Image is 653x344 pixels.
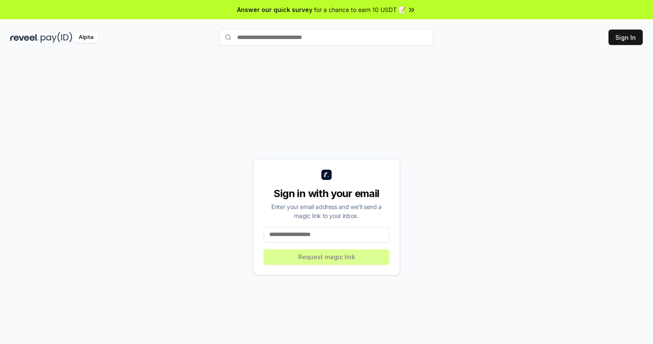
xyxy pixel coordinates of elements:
span: Answer our quick survey [237,5,312,14]
img: reveel_dark [10,32,39,43]
img: logo_small [321,170,332,180]
img: pay_id [41,32,72,43]
div: Enter your email address and we’ll send a magic link to your inbox. [264,202,389,220]
div: Alpha [74,32,98,43]
div: Sign in with your email [264,187,389,200]
span: for a chance to earn 10 USDT 📝 [314,5,406,14]
button: Sign In [608,30,643,45]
